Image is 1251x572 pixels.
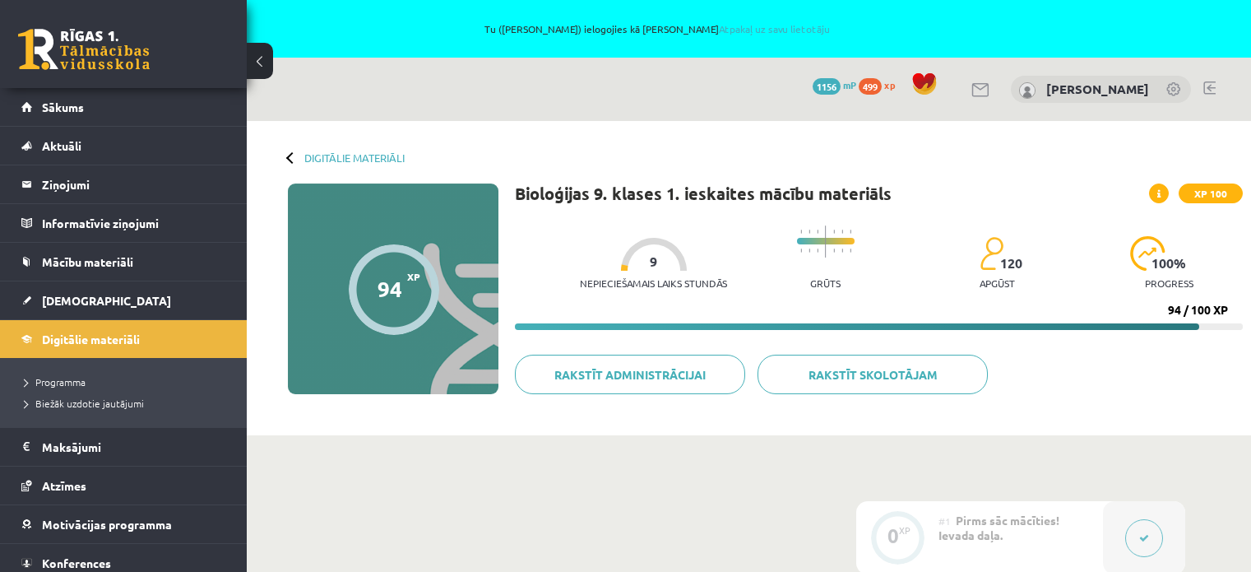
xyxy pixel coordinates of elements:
a: Atpakaļ uz savu lietotāju [719,22,830,35]
legend: Informatīvie ziņojumi [42,204,226,242]
img: icon-short-line-57e1e144782c952c97e751825c79c345078a6d821885a25fce030b3d8c18986b.svg [841,249,843,253]
span: 499 [859,78,882,95]
span: Mācību materiāli [42,254,133,269]
span: Motivācijas programma [42,517,172,532]
span: 1156 [813,78,841,95]
a: 1156 mP [813,78,856,91]
span: 9 [650,254,657,269]
img: icon-short-line-57e1e144782c952c97e751825c79c345078a6d821885a25fce030b3d8c18986b.svg [850,249,851,253]
img: icon-progress-161ccf0a02000e728c5f80fcf4c31c7af3da0e1684b2b1d7c360e028c24a22f1.svg [1130,236,1165,271]
a: Digitālie materiāli [21,320,226,358]
legend: Ziņojumi [42,165,226,203]
img: icon-long-line-d9ea69661e0d244f92f715978eff75569469978d946b2353a9bb055b3ed8787d.svg [825,226,827,258]
span: #1 [938,514,951,528]
span: mP [843,78,856,91]
div: 0 [887,528,899,543]
span: XP [407,271,420,282]
a: Rakstīt skolotājam [758,355,988,394]
a: Atzīmes [21,467,226,505]
img: icon-short-line-57e1e144782c952c97e751825c79c345078a6d821885a25fce030b3d8c18986b.svg [817,249,818,253]
p: Nepieciešamais laiks stundās [580,277,727,289]
p: apgūst [980,277,1015,289]
span: Pirms sāc mācīties! Ievada daļa. [938,513,1059,542]
a: Digitālie materiāli [304,151,405,164]
span: Konferences [42,556,111,570]
img: icon-short-line-57e1e144782c952c97e751825c79c345078a6d821885a25fce030b3d8c18986b.svg [809,230,810,234]
legend: Maksājumi [42,428,226,466]
img: icon-short-line-57e1e144782c952c97e751825c79c345078a6d821885a25fce030b3d8c18986b.svg [841,230,843,234]
span: Digitālie materiāli [42,332,140,346]
span: [DEMOGRAPHIC_DATA] [42,293,171,308]
span: Sākums [42,100,84,114]
a: Biežāk uzdotie jautājumi [25,396,230,411]
span: Programma [25,375,86,388]
div: XP [899,526,910,535]
a: Rakstīt administrācijai [515,355,745,394]
img: icon-short-line-57e1e144782c952c97e751825c79c345078a6d821885a25fce030b3d8c18986b.svg [833,230,835,234]
a: [PERSON_NAME] [1046,81,1149,97]
span: 100 % [1151,256,1187,271]
img: students-c634bb4e5e11cddfef0936a35e636f08e4e9abd3cc4e673bd6f9a4125e45ecb1.svg [980,236,1003,271]
span: xp [884,78,895,91]
span: Atzīmes [42,478,86,493]
a: Informatīvie ziņojumi [21,204,226,242]
a: [DEMOGRAPHIC_DATA] [21,281,226,319]
img: icon-short-line-57e1e144782c952c97e751825c79c345078a6d821885a25fce030b3d8c18986b.svg [800,230,802,234]
span: 120 [1000,256,1022,271]
img: icon-short-line-57e1e144782c952c97e751825c79c345078a6d821885a25fce030b3d8c18986b.svg [809,249,810,253]
img: Jānis Tāre [1019,82,1036,99]
span: Aktuāli [42,138,81,153]
img: icon-short-line-57e1e144782c952c97e751825c79c345078a6d821885a25fce030b3d8c18986b.svg [850,230,851,234]
a: Maksājumi [21,428,226,466]
a: Aktuāli [21,127,226,165]
a: Ziņojumi [21,165,226,203]
a: Mācību materiāli [21,243,226,281]
a: Motivācijas programma [21,505,226,543]
a: Programma [25,374,230,389]
h1: Bioloģijas 9. klases 1. ieskaites mācību materiāls [515,184,892,203]
a: Rīgas 1. Tālmācības vidusskola [18,29,150,70]
span: Biežāk uzdotie jautājumi [25,397,144,410]
p: Grūts [810,277,841,289]
a: Sākums [21,88,226,126]
a: 499 xp [859,78,903,91]
img: icon-short-line-57e1e144782c952c97e751825c79c345078a6d821885a25fce030b3d8c18986b.svg [833,249,835,253]
span: XP 100 [1179,184,1243,203]
img: icon-short-line-57e1e144782c952c97e751825c79c345078a6d821885a25fce030b3d8c18986b.svg [800,249,802,253]
span: Tu ([PERSON_NAME]) ielogojies kā [PERSON_NAME] [189,24,1126,34]
p: progress [1145,277,1193,289]
div: 94 [378,277,402,301]
img: icon-short-line-57e1e144782c952c97e751825c79c345078a6d821885a25fce030b3d8c18986b.svg [817,230,818,234]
